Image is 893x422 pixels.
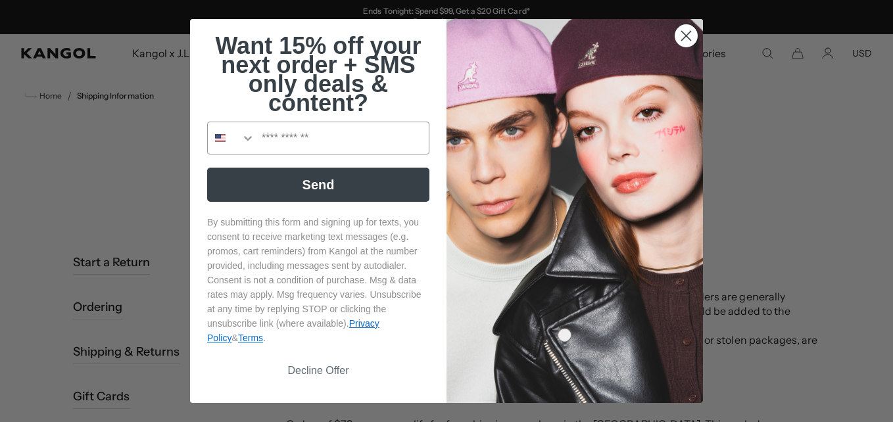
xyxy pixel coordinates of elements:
p: By submitting this form and signing up for texts, you consent to receive marketing text messages ... [207,215,429,345]
img: 4fd34567-b031-494e-b820-426212470989.jpeg [446,19,703,403]
button: Decline Offer [207,358,429,383]
img: United States [215,133,226,143]
span: Want 15% off your next order + SMS only deals & content? [215,32,421,116]
a: Terms [238,333,263,343]
button: Search Countries [208,122,255,154]
button: Close dialog [675,24,698,47]
button: Send [207,168,429,202]
input: Phone Number [255,122,429,154]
